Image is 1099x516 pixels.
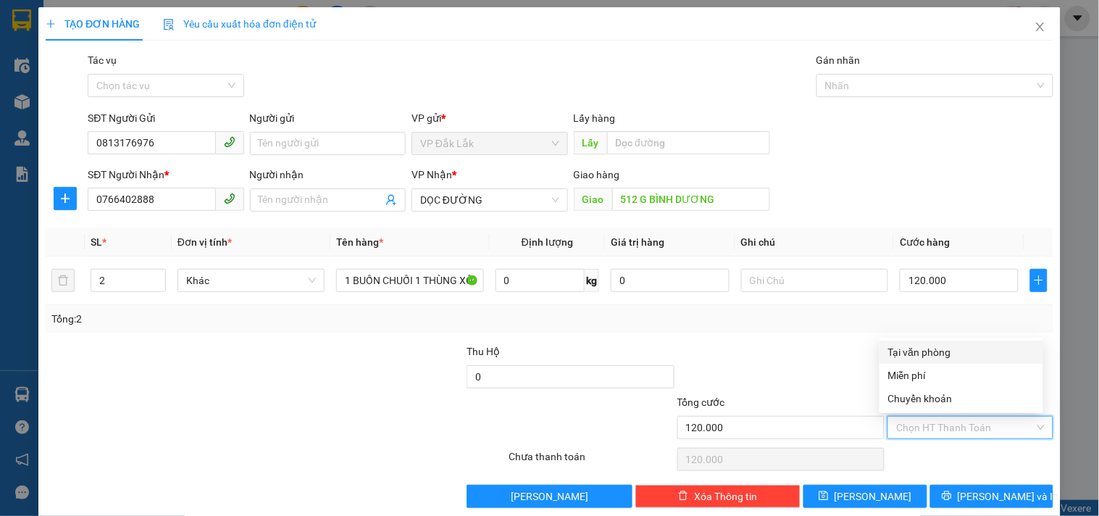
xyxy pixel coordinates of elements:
[1030,269,1048,292] button: plus
[46,18,140,30] span: TẠO ĐƠN HÀNG
[735,228,894,257] th: Ghi chú
[420,133,559,154] span: VP Đắk Lắk
[385,194,397,206] span: user-add
[411,110,567,126] div: VP gửi
[677,396,725,408] span: Tổng cước
[224,193,235,204] span: phone
[336,236,383,248] span: Tên hàng
[1020,7,1061,48] button: Close
[88,110,243,126] div: SĐT Người Gửi
[900,236,950,248] span: Cước hàng
[467,346,500,357] span: Thu Hộ
[835,488,912,504] span: [PERSON_NAME]
[54,193,76,204] span: plus
[250,110,406,126] div: Người gửi
[635,485,801,508] button: deleteXóa Thông tin
[819,491,829,502] span: save
[607,131,770,154] input: Dọc đường
[511,488,588,504] span: [PERSON_NAME]
[888,391,1035,407] div: Chuyển khoản
[585,269,599,292] span: kg
[88,54,117,66] label: Tác vụ
[816,54,861,66] label: Gán nhãn
[54,187,77,210] button: plus
[163,19,175,30] img: icon
[612,188,770,211] input: Dọc đường
[888,344,1035,360] div: Tại văn phòng
[678,491,688,502] span: delete
[51,311,425,327] div: Tổng: 2
[574,131,607,154] span: Lấy
[803,485,927,508] button: save[PERSON_NAME]
[467,485,632,508] button: [PERSON_NAME]
[574,112,616,124] span: Lấy hàng
[336,269,483,292] input: VD: Bàn, Ghế
[574,169,620,180] span: Giao hàng
[611,269,730,292] input: 0
[91,236,102,248] span: SL
[741,269,888,292] input: Ghi Chú
[930,485,1053,508] button: printer[PERSON_NAME] và In
[420,189,559,211] span: DỌC ĐƯỜNG
[1031,275,1047,286] span: plus
[1035,21,1046,33] span: close
[46,19,56,29] span: plus
[942,491,952,502] span: printer
[250,167,406,183] div: Người nhận
[507,449,675,474] div: Chưa thanh toán
[522,236,573,248] span: Định lượng
[177,236,232,248] span: Đơn vị tính
[958,488,1059,504] span: [PERSON_NAME] và In
[411,169,452,180] span: VP Nhận
[611,236,664,248] span: Giá trị hàng
[88,167,243,183] div: SĐT Người Nhận
[51,269,75,292] button: delete
[574,188,612,211] span: Giao
[163,18,316,30] span: Yêu cầu xuất hóa đơn điện tử
[694,488,757,504] span: Xóa Thông tin
[888,367,1035,383] div: Miễn phí
[224,136,235,148] span: phone
[186,270,316,291] span: Khác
